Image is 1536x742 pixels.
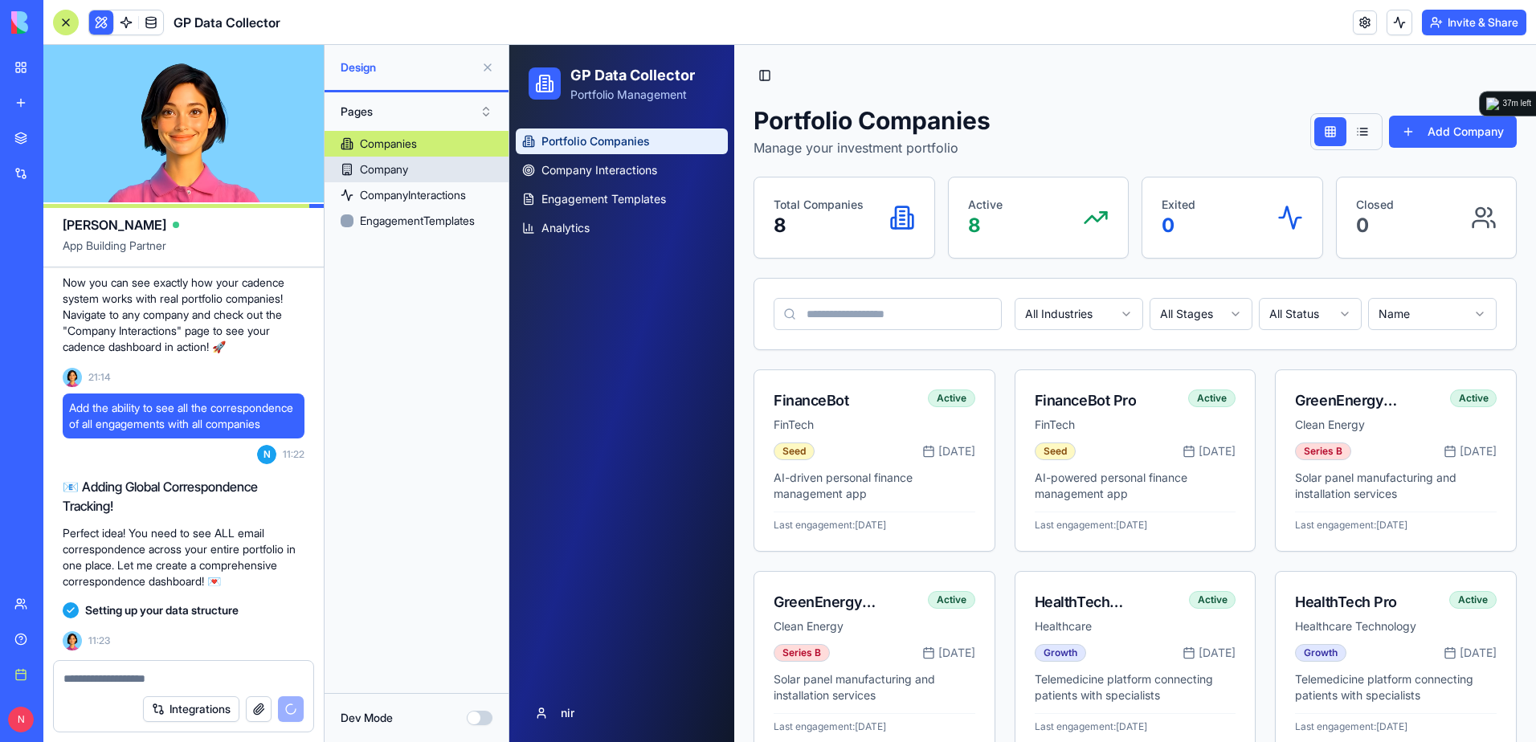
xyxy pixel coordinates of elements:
[143,696,239,722] button: Integrations
[325,182,509,208] a: CompanyInteractions
[11,11,111,34] img: logo
[63,238,304,267] span: App Building Partner
[264,372,466,388] p: FinTech
[1422,10,1526,35] button: Invite & Share
[32,88,141,104] span: Portfolio Companies
[941,344,987,362] div: Active
[525,372,727,388] p: FinTech
[525,425,727,457] p: AI-powered personal finance management app
[786,626,987,658] p: Telemedicine platform connecting patients with specialists
[786,344,941,367] div: GreenEnergy Dynamics
[325,157,509,182] a: Company
[847,168,884,194] p: 0
[880,71,1007,103] button: Add Company
[63,215,166,234] span: [PERSON_NAME]
[13,652,212,684] button: nir
[652,168,686,194] p: 0
[459,152,493,168] p: Active
[325,131,509,157] a: Companies
[525,599,577,617] div: Growth
[360,213,475,229] div: EngagementTemplates
[257,445,276,464] span: N
[63,525,304,589] p: Perfect idea! You need to see ALL email correspondence across your entire portfolio in one place....
[88,634,110,647] span: 11:23
[679,344,726,362] div: Active
[525,675,727,688] p: Last engagement: [DATE]
[786,546,888,569] div: HealthTech Pro
[264,626,466,658] p: Solar panel manufacturing and installation services
[264,599,321,617] div: Series B
[673,600,726,616] div: [DATE]
[264,168,354,194] p: 8
[1486,97,1499,110] img: logo
[525,573,727,589] p: Healthcare
[786,675,987,688] p: Last engagement: [DATE]
[32,146,157,162] span: Engagement Templates
[673,398,726,414] div: [DATE]
[264,152,354,168] p: Total Companies
[264,546,419,569] div: GreenEnergy Solutions
[1502,97,1531,110] div: 37m left
[360,136,417,152] div: Companies
[680,546,726,564] div: Active
[61,19,186,42] h2: GP Data Collector
[85,602,239,618] span: Setting up your data structure
[786,372,987,388] p: Clean Energy
[6,170,219,196] button: Analytics
[786,573,987,589] p: Healthcare Technology
[525,474,727,487] p: Last engagement: [DATE]
[786,425,987,457] p: Solar panel manufacturing and installation services
[51,660,65,676] span: nir
[264,675,466,688] p: Last engagement: [DATE]
[63,275,304,355] p: Now you can see exactly how your cadence system works with real portfolio companies! Navigate to ...
[63,368,82,387] img: Ella_00000_wcx2te.png
[264,397,305,415] div: Seed
[6,84,219,109] a: Portfolio Companies
[244,93,481,112] p: Manage your investment portfolio
[32,117,148,133] span: Company Interactions
[940,546,987,564] div: Active
[32,175,80,191] span: Analytics
[341,710,393,726] label: Dev Mode
[525,546,680,569] div: HealthTech Innovations
[63,477,304,516] h2: 📧 Adding Global Correspondence Tracking!
[847,152,884,168] p: Closed
[505,526,747,708] a: HealthTech InnovationsActiveHealthcareGrowth[DATE]Telemedicine platform connecting patients with ...
[360,161,408,177] div: Company
[6,141,219,167] a: Engagement Templates
[413,398,466,414] div: [DATE]
[264,344,340,367] div: FinanceBot
[61,42,186,58] p: Portfolio Management
[244,526,486,708] a: GreenEnergy SolutionsActiveClean EnergySeries B[DATE]Solar panel manufacturing and installation s...
[8,707,34,732] span: N
[766,526,1007,708] a: HealthTech ProActiveHealthcare TechnologyGrowth[DATE]Telemedicine platform connecting patients wi...
[69,400,298,432] span: Add the ability to see all the correspondence of all engagements with all companies
[244,324,486,507] a: FinanceBotActiveFinTechSeed[DATE]AI-driven personal finance management appLast engagement:[DATE]
[88,371,111,384] span: 21:14
[174,13,280,32] span: GP Data Collector
[6,112,219,138] a: Company Interactions
[333,99,500,124] button: Pages
[63,631,82,650] img: Ella_00000_wcx2te.png
[786,397,842,415] div: Series B
[934,600,987,616] div: [DATE]
[264,573,466,589] p: Clean Energy
[325,208,509,234] a: EngagementTemplates
[264,425,466,457] p: AI-driven personal finance management app
[413,600,466,616] div: [DATE]
[652,152,686,168] p: Exited
[525,626,727,658] p: Telemedicine platform connecting patients with specialists
[244,61,481,90] h1: Portfolio Companies
[419,344,466,362] div: Active
[934,398,987,414] div: [DATE]
[264,474,466,487] p: Last engagement: [DATE]
[360,187,466,203] div: CompanyInteractions
[419,546,466,564] div: Active
[283,448,304,461] span: 11:22
[525,397,566,415] div: Seed
[459,168,493,194] p: 8
[786,474,987,487] p: Last engagement: [DATE]
[505,324,747,507] a: FinanceBot ProActiveFinTechSeed[DATE]AI-powered personal finance management appLast engagement:[D...
[341,59,475,75] span: Design
[786,599,837,617] div: Growth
